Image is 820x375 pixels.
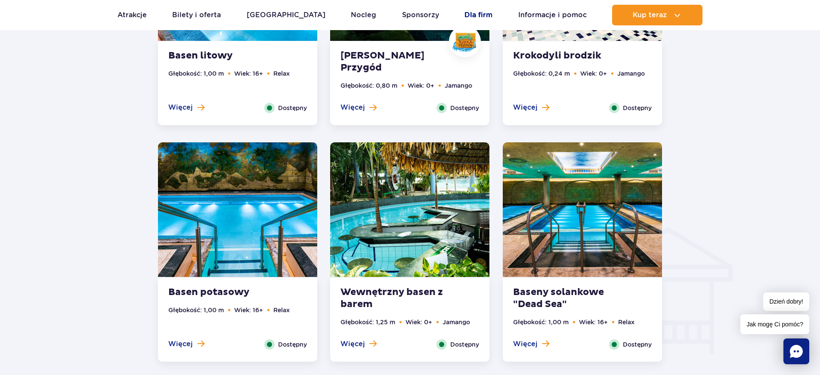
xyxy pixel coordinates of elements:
[168,103,204,112] button: Więcej
[450,103,479,113] span: Dostępny
[340,339,377,349] button: Więcej
[340,50,445,74] strong: [PERSON_NAME] Przygód
[464,5,492,25] a: Dla firm
[118,5,147,25] a: Atrakcje
[351,5,376,25] a: Nocleg
[580,69,607,78] li: Wiek: 0+
[158,142,317,277] img: Potassium Pool
[442,317,470,327] li: Jamango
[617,69,645,78] li: Jamango
[340,317,395,327] li: Głębokość: 1,25 m
[518,5,587,25] a: Informacje i pomoc
[513,69,570,78] li: Głębokość: 0,24 m
[278,103,307,113] span: Dostępny
[503,142,662,277] img: Baseny solankowe
[340,286,445,310] strong: Wewnętrzny basen z barem
[612,5,702,25] button: Kup teraz
[278,340,307,349] span: Dostępny
[579,317,608,327] li: Wiek: 16+
[340,81,397,90] li: Głębokość: 0,80 m
[168,103,193,112] span: Więcej
[340,339,365,349] span: Więcej
[763,292,809,311] span: Dzień dobry!
[513,50,617,62] strong: Krokodyli brodzik
[740,314,809,334] span: Jak mogę Ci pomóc?
[168,339,193,349] span: Więcej
[402,5,439,25] a: Sponsorzy
[623,103,652,113] span: Dostępny
[633,11,667,19] span: Kup teraz
[168,305,224,315] li: Głębokość: 1,00 m
[172,5,221,25] a: Bilety i oferta
[168,50,272,62] strong: Basen litowy
[618,317,634,327] li: Relax
[450,340,479,349] span: Dostępny
[273,305,290,315] li: Relax
[513,103,538,112] span: Więcej
[783,338,809,364] div: Chat
[513,286,617,310] strong: Baseny solankowe "Dead Sea"
[247,5,325,25] a: [GEOGRAPHIC_DATA]
[513,317,569,327] li: Głębokość: 1,00 m
[513,339,549,349] button: Więcej
[234,305,263,315] li: Wiek: 16+
[408,81,434,90] li: Wiek: 0+
[168,339,204,349] button: Więcej
[168,69,224,78] li: Głębokość: 1,00 m
[513,339,538,349] span: Więcej
[513,103,549,112] button: Więcej
[330,142,489,277] img: Pool with bar
[623,340,652,349] span: Dostępny
[234,69,263,78] li: Wiek: 16+
[445,81,472,90] li: Jamango
[405,317,432,327] li: Wiek: 0+
[340,103,377,112] button: Więcej
[168,286,272,298] strong: Basen potasowy
[340,103,365,112] span: Więcej
[273,69,290,78] li: Relax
